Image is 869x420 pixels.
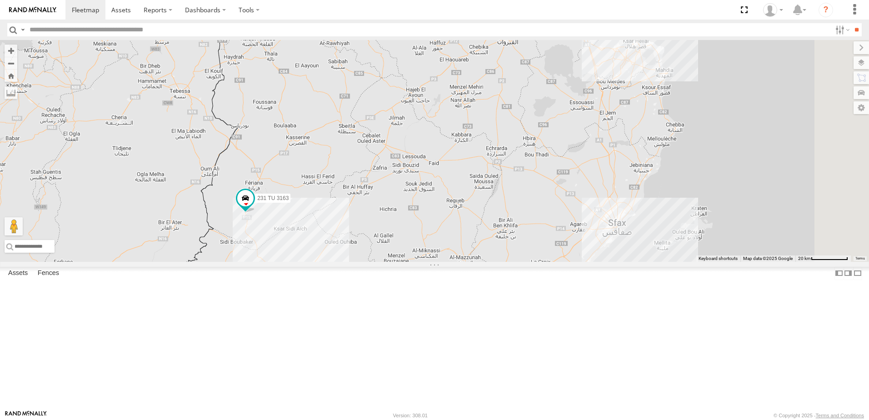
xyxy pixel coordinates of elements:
button: Zoom out [5,57,17,70]
button: Map Scale: 20 km per 78 pixels [795,255,851,262]
button: Keyboard shortcuts [699,255,738,262]
span: 231 TU 3163 [257,195,289,201]
button: Drag Pegman onto the map to open Street View [5,217,23,235]
span: 20 km [798,256,811,261]
button: Zoom Home [5,70,17,82]
label: Assets [4,267,32,280]
label: Search Filter Options [832,23,851,36]
div: Nejah Benkhalifa [760,3,786,17]
label: Search Query [19,23,26,36]
div: Version: 308.01 [393,413,428,418]
label: Dock Summary Table to the Right [844,267,853,280]
span: Map data ©2025 Google [743,256,793,261]
a: Terms and Conditions [816,413,864,418]
label: Hide Summary Table [853,267,862,280]
label: Fences [33,267,64,280]
label: Map Settings [854,101,869,114]
label: Dock Summary Table to the Left [834,267,844,280]
button: Zoom in [5,45,17,57]
img: rand-logo.svg [9,7,56,13]
a: Terms (opens in new tab) [855,257,865,260]
div: © Copyright 2025 - [774,413,864,418]
label: Measure [5,86,17,99]
i: ? [819,3,833,17]
a: Visit our Website [5,411,47,420]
